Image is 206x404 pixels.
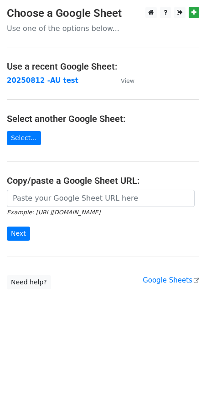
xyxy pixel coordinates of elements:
input: Next [7,227,30,241]
h3: Choose a Google Sheet [7,7,199,20]
a: Select... [7,131,41,145]
h4: Copy/paste a Google Sheet URL: [7,175,199,186]
a: Google Sheets [143,276,199,284]
p: Use one of the options below... [7,24,199,33]
a: Need help? [7,275,51,289]
input: Paste your Google Sheet URL here [7,190,195,207]
h4: Use a recent Google Sheet: [7,61,199,72]
small: Example: [URL][DOMAIN_NAME] [7,209,100,216]
h4: Select another Google Sheet: [7,113,199,124]
a: 20250812 -AU test [7,76,78,85]
a: View [112,76,134,85]
small: View [121,77,134,84]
